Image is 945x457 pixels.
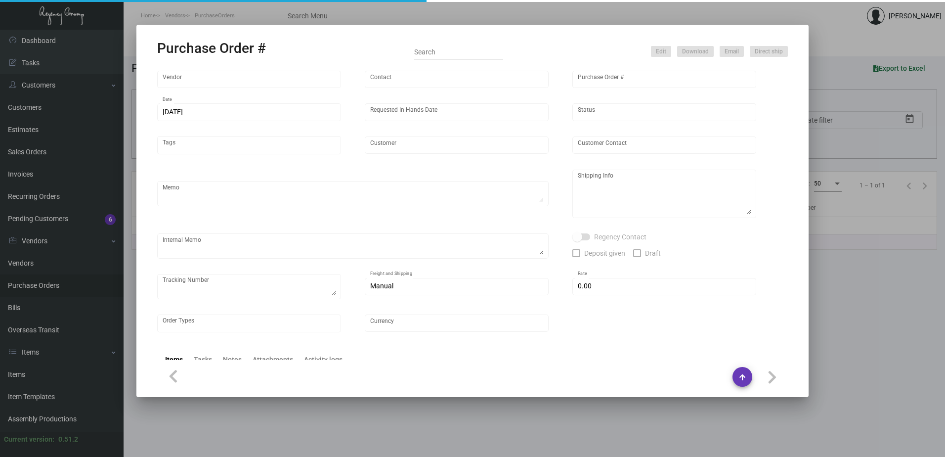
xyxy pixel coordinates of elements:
button: Email [720,46,744,57]
button: Download [677,46,714,57]
span: Edit [656,47,666,56]
span: Deposit given [584,247,625,259]
div: Items [165,355,183,365]
div: Attachments [253,355,293,365]
span: Email [725,47,739,56]
span: Regency Contact [594,231,646,243]
h2: Purchase Order # [157,40,266,57]
div: 0.51.2 [58,434,78,445]
span: Download [682,47,709,56]
span: Draft [645,247,661,259]
div: Activity logs [304,355,343,365]
span: Manual [370,282,393,290]
button: Edit [651,46,671,57]
span: Direct ship [755,47,783,56]
button: Direct ship [750,46,788,57]
div: Tasks [194,355,212,365]
div: Notes [223,355,242,365]
div: Current version: [4,434,54,445]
